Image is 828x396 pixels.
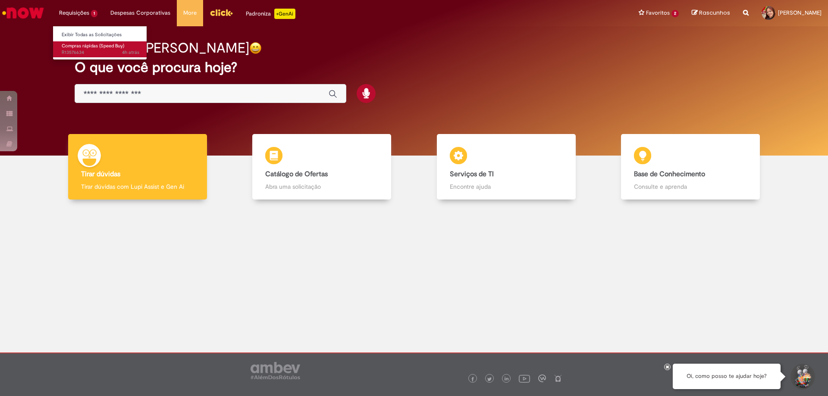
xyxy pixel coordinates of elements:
[75,60,754,75] h2: O que você procura hoje?
[599,134,783,200] a: Base de Conhecimento Consulte e aprenda
[538,374,546,382] img: logo_footer_workplace.png
[53,26,147,60] ul: Requisições
[634,170,705,178] b: Base de Conhecimento
[699,9,730,17] span: Rascunhos
[251,362,300,379] img: logo_footer_ambev_rotulo_gray.png
[450,170,494,178] b: Serviços de TI
[470,377,475,381] img: logo_footer_facebook.png
[274,9,295,19] p: +GenAi
[487,377,492,381] img: logo_footer_twitter.png
[246,9,295,19] div: Padroniza
[505,377,509,382] img: logo_footer_linkedin.png
[673,364,781,389] div: Oi, como posso te ajudar hoje?
[692,9,730,17] a: Rascunhos
[671,10,679,17] span: 2
[183,9,197,17] span: More
[75,41,249,56] h2: Boa tarde, [PERSON_NAME]
[210,6,233,19] img: click_logo_yellow_360x200.png
[265,182,378,191] p: Abra uma solicitação
[122,49,139,56] span: 4h atrás
[450,182,563,191] p: Encontre ajuda
[778,9,822,16] span: [PERSON_NAME]
[91,10,97,17] span: 1
[81,170,120,178] b: Tirar dúvidas
[62,49,139,56] span: R13576634
[789,364,815,390] button: Iniciar Conversa de Suporte
[554,374,562,382] img: logo_footer_naosei.png
[110,9,170,17] span: Despesas Corporativas
[122,49,139,56] time: 29/09/2025 12:38:12
[634,182,747,191] p: Consulte e aprenda
[1,4,45,22] img: ServiceNow
[53,30,148,40] a: Exibir Todas as Solicitações
[249,42,262,54] img: happy-face.png
[59,9,89,17] span: Requisições
[519,373,530,384] img: logo_footer_youtube.png
[230,134,414,200] a: Catálogo de Ofertas Abra uma solicitação
[81,182,194,191] p: Tirar dúvidas com Lupi Assist e Gen Ai
[53,41,148,57] a: Aberto R13576634 : Compras rápidas (Speed Buy)
[646,9,670,17] span: Favoritos
[45,134,230,200] a: Tirar dúvidas Tirar dúvidas com Lupi Assist e Gen Ai
[265,170,328,178] b: Catálogo de Ofertas
[414,134,599,200] a: Serviços de TI Encontre ajuda
[62,43,124,49] span: Compras rápidas (Speed Buy)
